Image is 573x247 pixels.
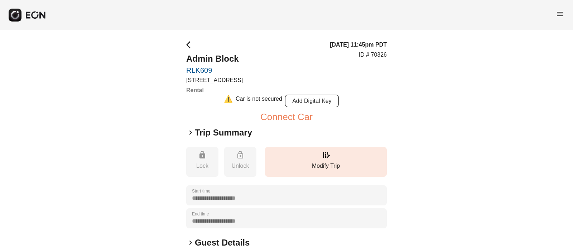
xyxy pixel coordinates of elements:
span: menu [556,10,564,18]
p: Modify Trip [269,162,383,170]
p: ID # 70326 [359,51,387,59]
span: arrow_back_ios [186,41,195,49]
div: ⚠️ [224,95,233,107]
button: Modify Trip [265,147,387,177]
button: Add Digital Key [285,95,339,107]
button: Connect Car [260,113,313,121]
p: [STREET_ADDRESS] [186,76,243,85]
span: edit_road [322,151,330,159]
h3: Rental [186,86,243,95]
span: keyboard_arrow_right [186,128,195,137]
h2: Trip Summary [195,127,252,138]
h2: Admin Block [186,53,243,65]
div: Car is not secured [236,95,282,107]
span: keyboard_arrow_right [186,238,195,247]
a: RLK609 [186,66,243,75]
h3: [DATE] 11:45pm PDT [330,41,387,49]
